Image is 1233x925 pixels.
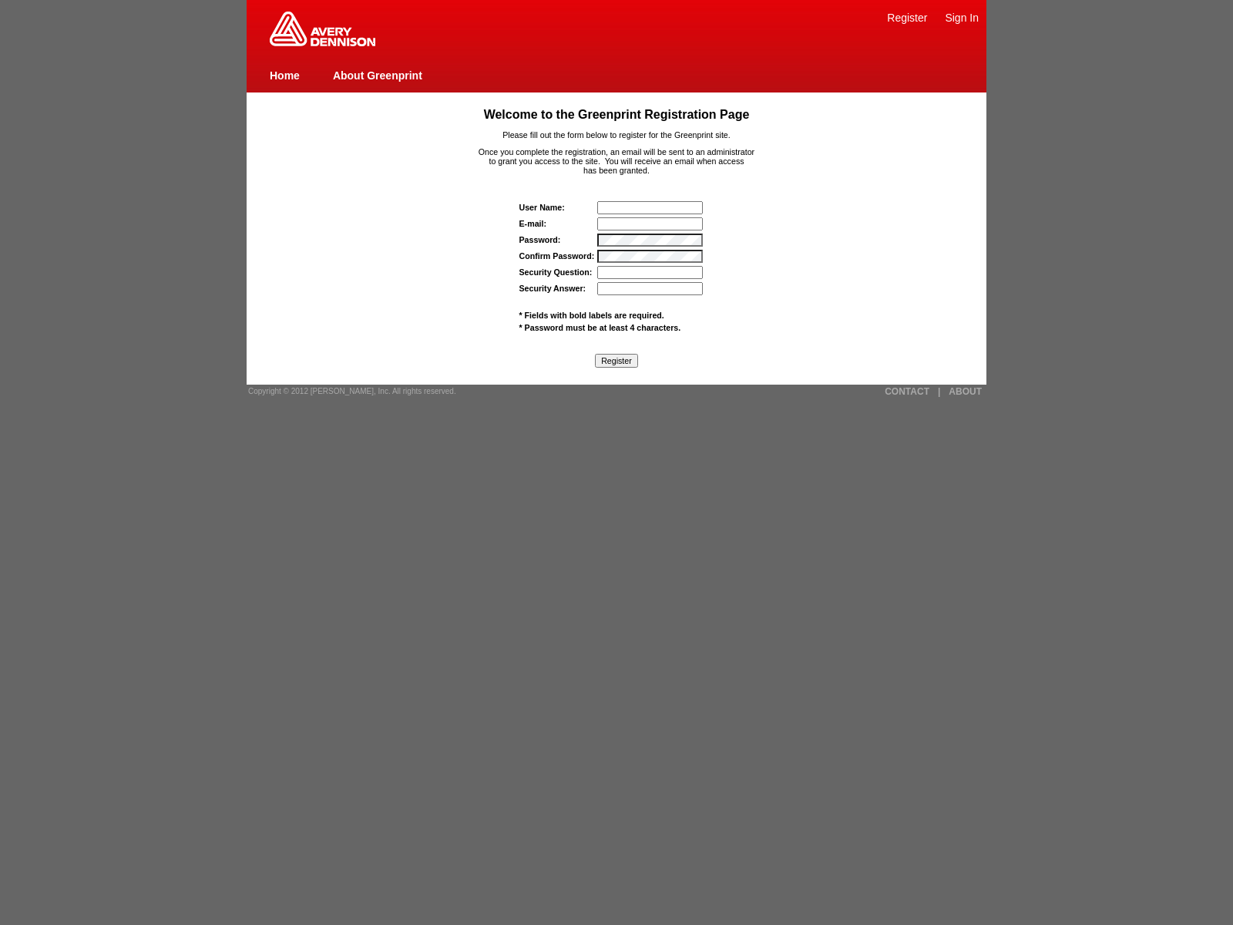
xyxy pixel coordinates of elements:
[248,387,456,395] span: Copyright © 2012 [PERSON_NAME], Inc. All rights reserved.
[270,12,375,46] img: Home
[519,311,664,320] span: * Fields with bold labels are required.
[938,386,940,397] a: |
[595,354,638,368] input: Register
[519,323,681,332] span: * Password must be at least 4 characters.
[519,203,565,212] strong: User Name:
[519,235,561,244] label: Password:
[277,130,957,140] p: Please fill out the form below to register for the Greenprint site.
[270,69,300,82] a: Home
[270,39,375,48] a: Greenprint
[277,108,957,122] h1: Welcome to the Greenprint Registration Page
[519,284,586,293] label: Security Answer:
[277,147,957,175] p: Once you complete the registration, an email will be sent to an administrator to grant you access...
[519,219,547,228] label: E-mail:
[519,251,595,261] label: Confirm Password:
[949,386,982,397] a: ABOUT
[887,12,927,24] a: Register
[333,69,422,82] a: About Greenprint
[885,386,929,397] a: CONTACT
[519,267,593,277] label: Security Question:
[945,12,979,24] a: Sign In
